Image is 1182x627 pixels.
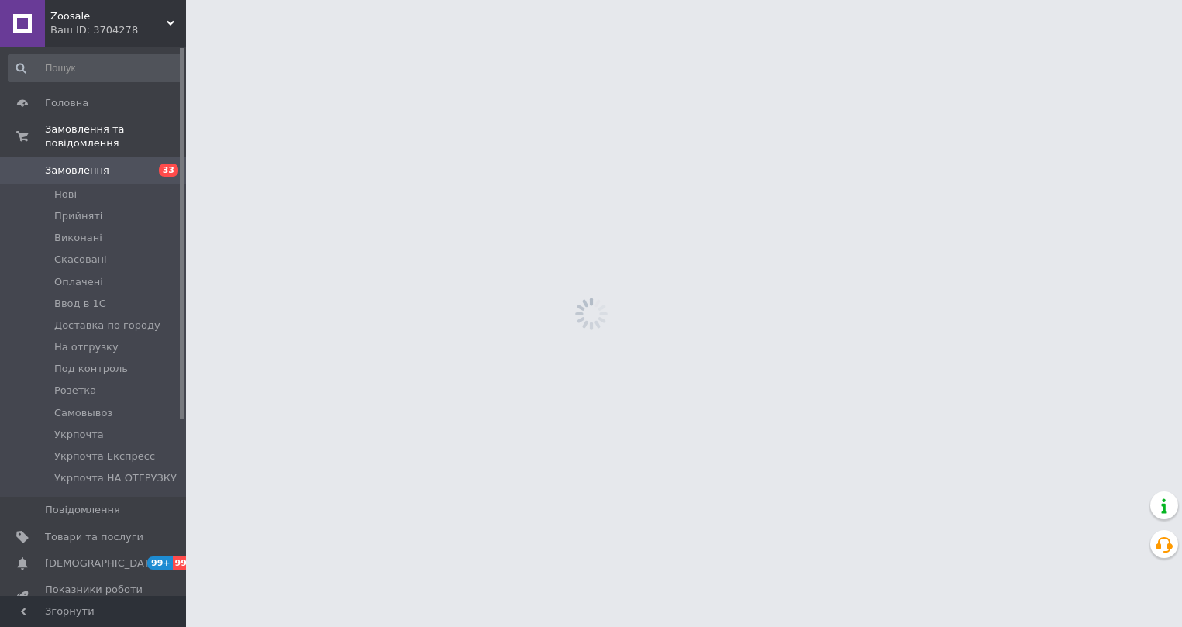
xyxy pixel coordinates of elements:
[54,188,77,202] span: Нові
[54,384,96,398] span: Розетка
[54,231,102,245] span: Виконані
[45,164,109,177] span: Замовлення
[54,450,155,463] span: Укрпочта Експресс
[8,54,182,82] input: Пошук
[45,96,88,110] span: Головна
[54,253,107,267] span: Скасовані
[54,297,106,311] span: Ввод в 1С
[45,503,120,517] span: Повідомлення
[54,340,119,354] span: На отгрузку
[54,275,103,289] span: Оплачені
[45,122,186,150] span: Замовлення та повідомлення
[45,556,160,570] span: [DEMOGRAPHIC_DATA]
[173,556,198,570] span: 99+
[54,319,160,332] span: Доставка по городу
[54,209,102,223] span: Прийняті
[54,362,128,376] span: Под контроль
[54,471,177,485] span: Укрпочта НА ОТГРУЗКУ
[45,530,143,544] span: Товари та послуги
[45,583,143,611] span: Показники роботи компанії
[54,428,104,442] span: Укрпочта
[50,23,186,37] div: Ваш ID: 3704278
[50,9,167,23] span: Zoosale
[147,556,173,570] span: 99+
[54,406,112,420] span: Самовывоз
[159,164,178,177] span: 33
